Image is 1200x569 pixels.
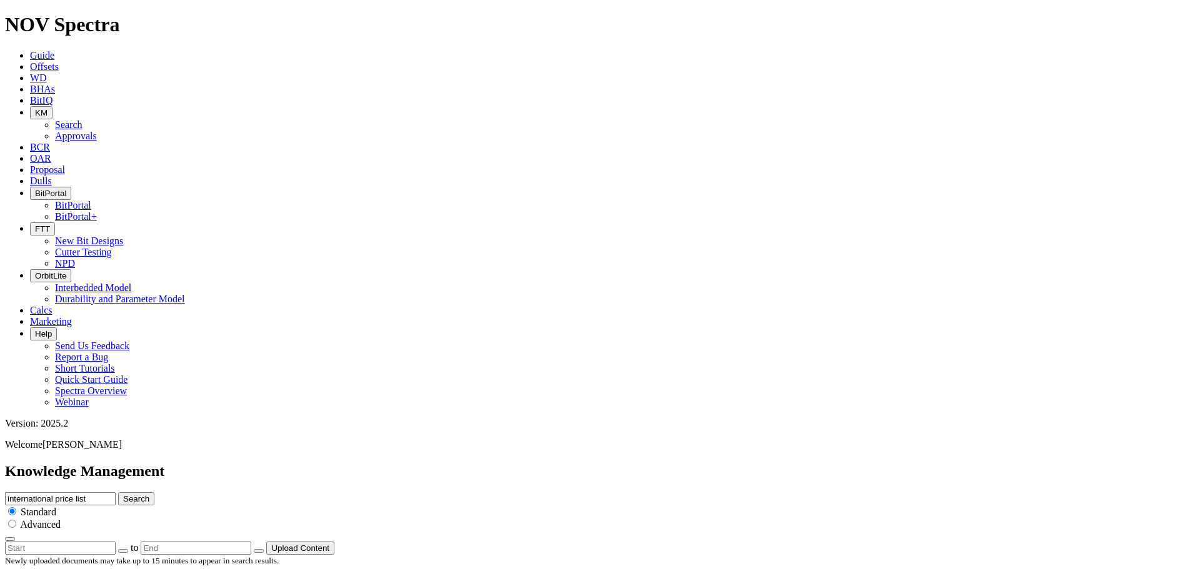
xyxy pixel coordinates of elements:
input: End [141,542,251,555]
p: Welcome [5,439,1195,450]
a: Cutter Testing [55,247,112,257]
a: Dulls [30,176,52,186]
button: KM [30,106,52,119]
a: Spectra Overview [55,385,127,396]
a: Quick Start Guide [55,374,127,385]
button: Help [30,327,57,340]
span: Advanced [20,519,61,530]
a: Webinar [55,397,89,407]
button: FTT [30,222,55,235]
a: BHAs [30,84,55,94]
a: Approvals [55,131,97,141]
input: Start [5,542,116,555]
a: OAR [30,153,51,164]
small: Newly uploaded documents may take up to 15 minutes to appear in search results. [5,556,279,565]
a: Marketing [30,316,72,327]
input: e.g. Smoothsteer Record [5,492,116,505]
span: BitPortal [35,189,66,198]
button: Upload Content [266,542,334,555]
a: Interbedded Model [55,282,131,293]
a: BitPortal [55,200,91,210]
span: OrbitLite [35,271,66,280]
button: Search [118,492,154,505]
a: Guide [30,50,54,61]
a: WD [30,72,47,83]
a: Proposal [30,164,65,175]
a: Search [55,119,82,130]
a: BitPortal+ [55,211,97,222]
a: Durability and Parameter Model [55,294,185,304]
h1: NOV Spectra [5,13,1195,36]
a: BitIQ [30,95,52,106]
span: Help [35,329,52,339]
a: Short Tutorials [55,363,115,374]
button: OrbitLite [30,269,71,282]
a: Calcs [30,305,52,315]
a: Send Us Feedback [55,340,129,351]
span: Standard [21,507,56,517]
span: KM [35,108,47,117]
a: BCR [30,142,50,152]
span: to [131,542,138,553]
h2: Knowledge Management [5,463,1195,480]
span: FTT [35,224,50,234]
a: Offsets [30,61,59,72]
a: New Bit Designs [55,235,123,246]
a: Report a Bug [55,352,108,362]
span: [PERSON_NAME] [42,439,122,450]
div: Version: 2025.2 [5,418,1195,429]
button: BitPortal [30,187,71,200]
a: NPD [55,258,75,269]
